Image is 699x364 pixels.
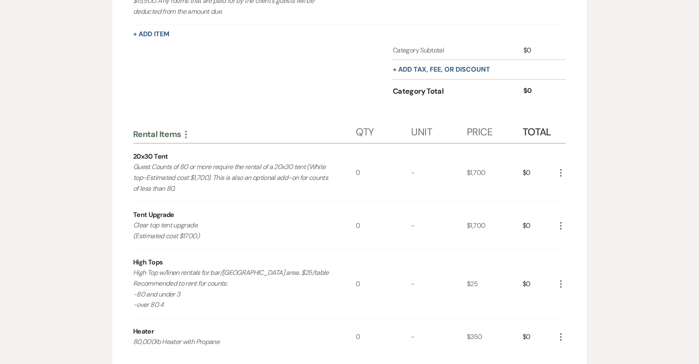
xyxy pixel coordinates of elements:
[393,86,523,97] div: Category Total
[411,249,467,318] div: -
[393,66,490,73] button: + Add tax, fee, or discount
[467,144,523,202] div: $1,700
[133,327,154,337] div: Heater
[523,118,556,143] div: Total
[523,86,556,97] div: $0
[356,249,411,318] div: 0
[411,319,467,355] div: -
[523,144,556,202] div: $0
[356,319,411,355] div: 0
[523,45,556,55] div: $0
[133,129,356,140] div: Rental Items
[133,220,333,241] p: Clear top tent upgrade. (Estimated cost $1700.)
[133,337,333,347] p: 80,000lb Heater with Propane
[133,152,168,162] div: 20x30 Tent
[356,202,411,249] div: 0
[467,118,523,143] div: Price
[467,202,523,249] div: $1,700
[133,257,163,267] div: High Tops
[133,162,333,194] p: Guest Counts of 80 or more require the rental of a 20x30 tent (White top-Estimated cost $1,700). ...
[356,144,411,202] div: 0
[467,319,523,355] div: $350
[133,210,174,220] div: Tent Upgrade
[133,267,333,310] p: High Top w/linen rentals for bar/[GEOGRAPHIC_DATA] area. $25/table Recommended to rent for counts...
[411,118,467,143] div: Unit
[523,249,556,318] div: $0
[356,118,411,143] div: Qty
[411,202,467,249] div: -
[411,144,467,202] div: -
[467,249,523,318] div: $25
[133,31,169,37] button: + Add Item
[393,45,523,55] div: Category Subtotal
[523,319,556,355] div: $0
[523,202,556,249] div: $0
